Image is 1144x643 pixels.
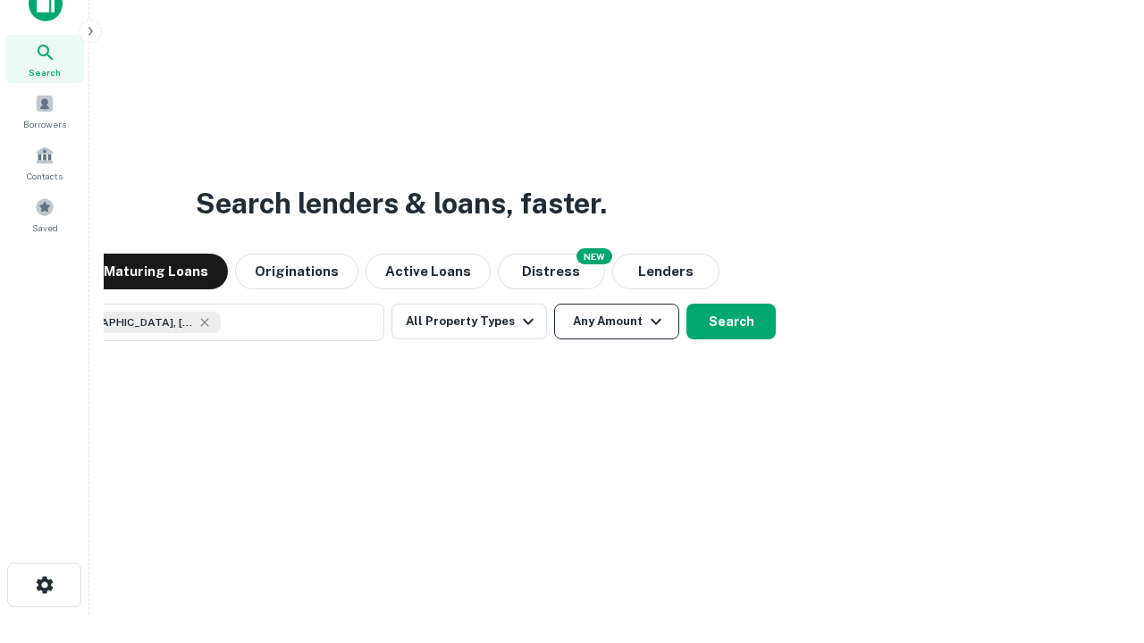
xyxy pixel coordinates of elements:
div: NEW [576,248,612,264]
button: [GEOGRAPHIC_DATA], [GEOGRAPHIC_DATA], [GEOGRAPHIC_DATA] [27,304,384,341]
span: Contacts [27,169,63,183]
span: Saved [32,221,58,235]
button: Active Loans [366,254,491,289]
button: Search [686,304,776,339]
span: Borrowers [23,117,66,131]
button: Maturing Loans [84,254,228,289]
a: Saved [5,190,84,238]
iframe: Chat Widget [1055,500,1144,586]
a: Contacts [5,138,84,187]
span: Search [29,65,61,79]
button: Any Amount [554,304,679,339]
button: Search distressed loans with lien and other non-mortgage details. [498,254,605,289]
h3: Search lenders & loans, faster. [196,182,607,225]
span: [GEOGRAPHIC_DATA], [GEOGRAPHIC_DATA], [GEOGRAPHIC_DATA] [60,314,194,330]
a: Search [5,35,84,83]
a: Borrowers [5,87,84,135]
button: All Property Types [391,304,547,339]
button: Lenders [612,254,719,289]
button: Originations [235,254,358,289]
